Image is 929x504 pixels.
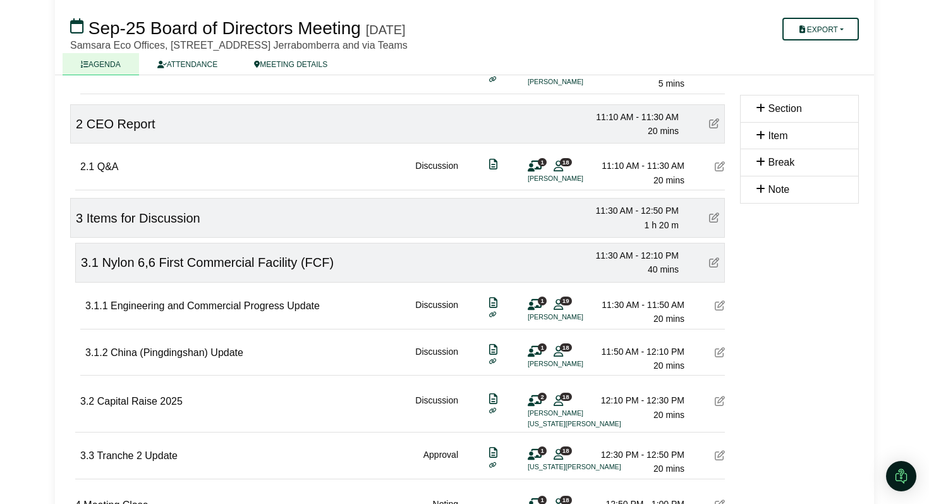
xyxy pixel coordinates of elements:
span: 3 [76,211,83,225]
li: [US_STATE][PERSON_NAME] [528,462,622,472]
span: 1 [538,297,547,305]
li: [PERSON_NAME] [528,359,622,369]
div: 11:30 AM - 11:50 AM [596,298,684,312]
span: 1 [538,158,547,166]
li: [PERSON_NAME] [528,312,622,323]
span: Samsara Eco Offices, [STREET_ADDRESS] Jerrabomberra and via Teams [70,40,408,51]
span: 1 h 20 m [645,220,679,230]
span: 5 mins [659,78,684,89]
div: 12:10 PM - 12:30 PM [596,393,684,407]
span: 18 [560,446,572,455]
span: Section [768,103,801,114]
span: 18 [560,393,572,401]
span: 3.1.2 [85,347,108,358]
li: [PERSON_NAME] [528,77,622,87]
button: Export [782,18,859,40]
span: 2 [538,393,547,401]
span: Note [768,184,789,195]
span: 18 [560,343,572,352]
span: 40 mins [648,264,679,274]
span: 20 mins [653,410,684,420]
span: 20 mins [653,175,684,185]
span: Engineering and Commercial Progress Update [111,300,320,311]
span: 3.2 [80,396,94,407]
div: 11:30 AM - 12:50 PM [590,204,679,218]
div: Discussion [415,63,458,91]
span: Break [768,157,794,168]
span: Sep-25 Board of Directors Meeting [88,18,361,38]
div: Discussion [415,298,458,326]
div: 11:30 AM - 12:10 PM [590,249,679,262]
span: 1 [538,446,547,455]
span: 3.1.1 [85,300,108,311]
span: 3.1 [81,255,99,269]
span: 18 [560,496,572,504]
div: 11:50 AM - 12:10 PM [596,345,684,359]
li: [PERSON_NAME] [528,408,622,419]
div: Open Intercom Messenger [886,461,916,491]
div: 11:10 AM - 11:30 AM [590,110,679,124]
span: Q&A [97,161,119,172]
span: 1 [538,343,547,352]
div: 12:30 PM - 12:50 PM [596,448,684,462]
span: Review of Action Items [111,65,213,76]
a: MEETING DETAILS [236,53,346,75]
span: 1.4.2 [85,65,108,76]
span: Items for Discussion [87,211,200,225]
span: 2 [76,117,83,131]
span: 19 [560,297,572,305]
span: 20 mins [653,464,684,474]
span: CEO Report [87,117,155,131]
a: AGENDA [63,53,139,75]
div: Discussion [415,159,458,187]
a: ATTENDANCE [139,53,236,75]
div: 11:10 AM - 11:30 AM [596,159,684,173]
span: 20 mins [653,314,684,324]
li: [US_STATE][PERSON_NAME] [528,419,622,429]
span: 2.1 [80,161,94,172]
span: Item [768,130,787,141]
span: Tranche 2 Update [97,450,177,461]
div: Discussion [415,345,458,373]
span: Capital Raise 2025 [97,396,183,407]
span: 20 mins [653,360,684,371]
div: Approval [423,448,458,476]
span: 1 [538,496,547,504]
span: 18 [560,158,572,166]
span: Nylon 6,6 First Commercial Facility (FCF) [102,255,334,269]
span: China (Pingdingshan) Update [111,347,243,358]
li: [PERSON_NAME] [528,173,622,184]
div: [DATE] [366,22,406,37]
div: Discussion [415,393,458,429]
span: 3.3 [80,450,94,461]
span: 20 mins [648,126,679,136]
